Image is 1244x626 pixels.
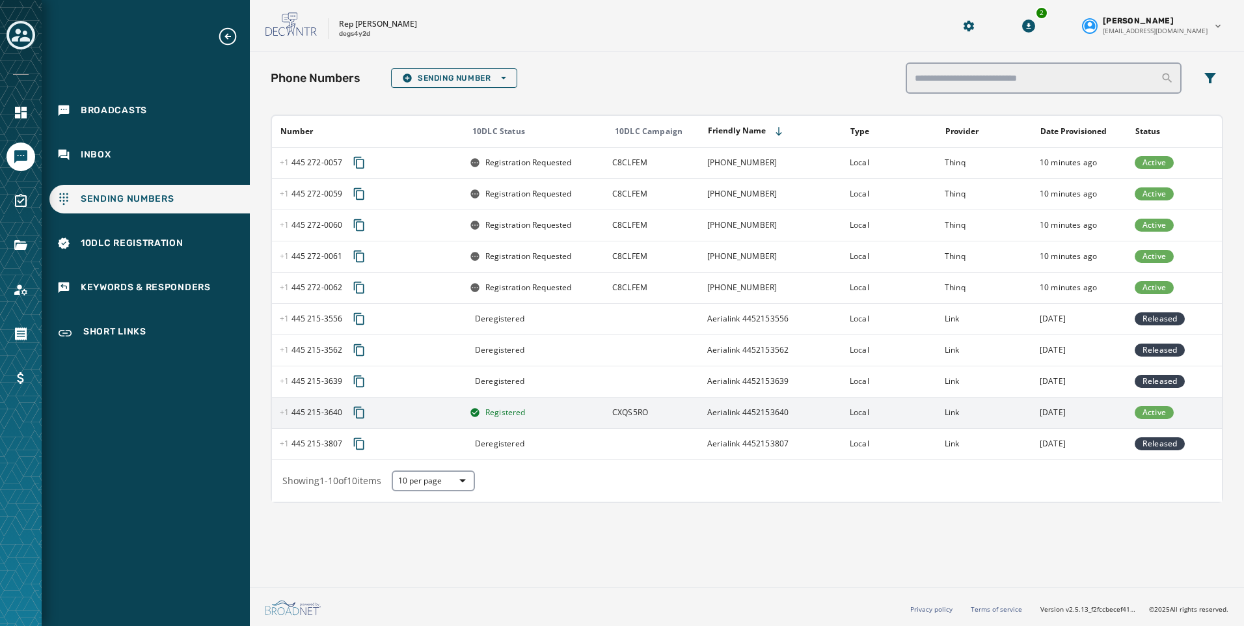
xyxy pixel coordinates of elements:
[391,68,517,88] button: Sending Number
[7,275,35,304] a: Navigate to Account
[81,193,174,206] span: Sending Numbers
[699,397,842,428] td: Aerialink 4452153640
[7,231,35,260] a: Navigate to Files
[612,251,647,262] span: Rep Craig Staats with the Pennsylvania House of Representatives Republican Caucus will use this c...
[347,401,371,424] button: Copy phone number to clipboard
[703,120,789,142] button: Sort by [object Object]
[1143,282,1166,293] span: Active
[1143,407,1166,418] span: Active
[842,210,937,241] td: Local
[1077,10,1228,41] button: User settings
[957,14,980,38] button: Manage global settings
[280,407,342,418] span: 445 215 - 3640
[485,189,572,199] span: Registration Requested
[1035,7,1048,20] div: 2
[1143,345,1177,355] span: Released
[937,366,1032,397] td: Link
[49,141,250,169] a: Navigate to Inbox
[475,345,524,355] span: Deregistered
[1040,605,1139,614] span: Version
[1143,314,1177,324] span: Released
[937,272,1032,303] td: Thinq
[1032,303,1127,334] td: [DATE]
[699,241,842,272] td: [PHONE_NUMBER]
[937,210,1032,241] td: Thinq
[1032,397,1127,428] td: [DATE]
[937,241,1032,272] td: Thinq
[398,476,468,486] span: 10 per page
[7,143,35,171] a: Navigate to Messaging
[280,220,342,230] span: 445 272 - 0060
[347,245,371,268] button: Copy phone number to clipboard
[49,318,250,349] a: Navigate to Short Links
[339,19,417,29] p: Rep [PERSON_NAME]
[699,366,842,397] td: Aerialink 4452153639
[699,303,842,334] td: Aerialink 4452153556
[1035,121,1112,142] button: Sort by [object Object]
[49,96,250,125] a: Navigate to Broadcasts
[485,220,572,230] span: Registration Requested
[475,314,524,324] span: Deregistered
[7,364,35,392] a: Navigate to Billing
[845,121,874,142] button: Sort by [object Object]
[612,219,647,230] span: Rep Craig Staats with the Pennsylvania House of Representatives Republican Caucus will use this c...
[280,438,291,449] span: +1
[1032,147,1127,178] td: 10 minutes ago
[937,334,1032,366] td: Link
[842,147,937,178] td: Local
[280,251,291,262] span: +1
[347,432,371,456] button: Copy phone number to clipboard
[280,376,342,387] span: 445 215 - 3639
[1143,376,1177,387] span: Released
[485,282,572,293] span: Registration Requested
[339,29,370,39] p: degs4y2d
[282,474,381,487] span: Showing 1 - 10 of 10 items
[842,366,937,397] td: Local
[842,428,937,459] td: Local
[280,407,291,418] span: +1
[937,178,1032,210] td: Thinq
[7,187,35,215] a: Navigate to Surveys
[1032,428,1127,459] td: [DATE]
[7,21,35,49] button: Toggle account select drawer
[1197,65,1223,91] button: Filters menu
[49,185,250,213] a: Navigate to Sending Numbers
[280,282,342,293] span: 445 272 - 0062
[699,272,842,303] td: [PHONE_NUMBER]
[280,282,291,293] span: +1
[475,439,524,449] span: Deregistered
[280,439,342,449] span: 445 215 - 3807
[1032,272,1127,303] td: 10 minutes ago
[347,338,371,362] button: Copy phone number to clipboard
[347,276,371,299] button: Copy phone number to clipboard
[612,407,648,418] span: Rep Craig Staats will use this campaign to provide information on outreach events, road closures,...
[842,303,937,334] td: Local
[1143,439,1177,449] span: Released
[1032,334,1127,366] td: [DATE]
[1143,189,1166,199] span: Active
[842,397,937,428] td: Local
[81,104,147,117] span: Broadcasts
[392,470,475,491] button: 10 per page
[347,307,371,331] button: Copy phone number to clipboard
[280,345,342,355] span: 445 215 - 3562
[485,157,572,168] span: Registration Requested
[280,314,342,324] span: 445 215 - 3556
[1017,14,1040,38] button: Download Menu
[472,126,604,137] div: 10DLC Status
[280,157,291,168] span: +1
[699,147,842,178] td: [PHONE_NUMBER]
[971,605,1022,614] a: Terms of service
[280,344,291,355] span: +1
[1143,220,1166,230] span: Active
[699,334,842,366] td: Aerialink 4452153562
[81,281,211,294] span: Keywords & Responders
[485,251,572,262] span: Registration Requested
[937,397,1032,428] td: Link
[1032,178,1127,210] td: 10 minutes ago
[612,157,647,168] span: Rep Craig Staats with the Pennsylvania House of Representatives Republican Caucus will use this c...
[7,98,35,127] a: Navigate to Home
[347,370,371,393] button: Copy phone number to clipboard
[402,73,506,83] span: Sending Number
[699,178,842,210] td: [PHONE_NUMBER]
